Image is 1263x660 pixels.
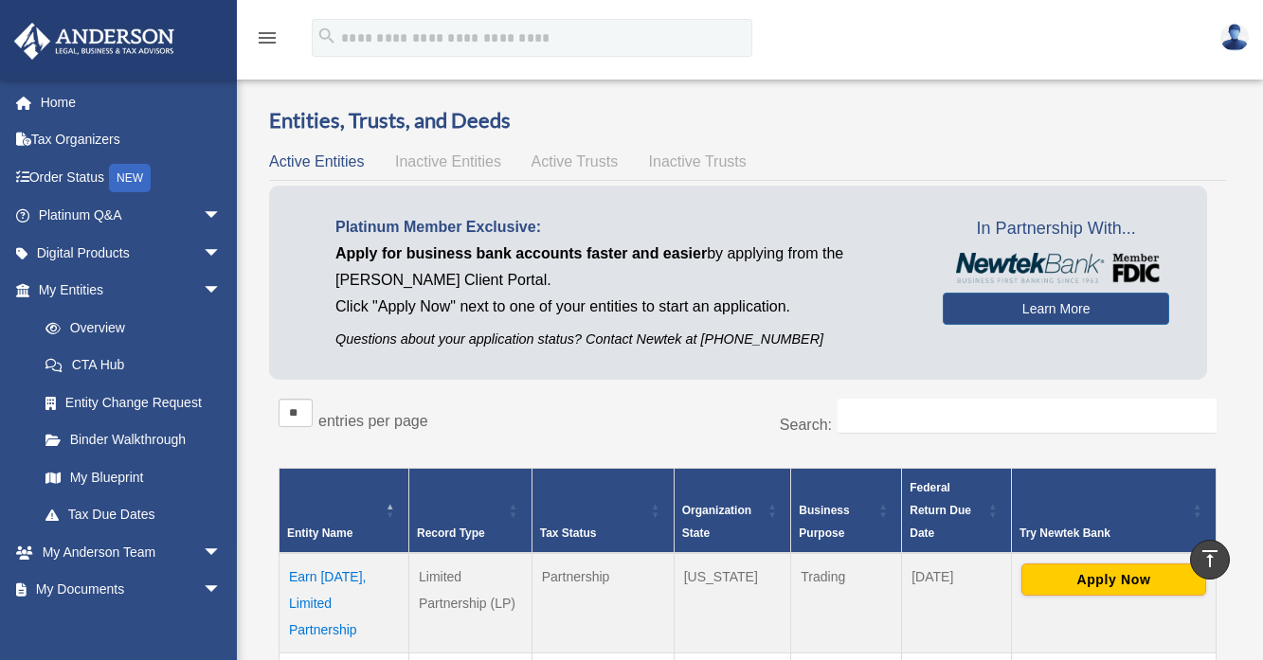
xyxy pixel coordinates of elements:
[649,153,747,169] span: Inactive Trusts
[910,481,971,540] span: Federal Return Due Date
[409,553,532,653] td: Limited Partnership (LP)
[1019,522,1187,544] div: Try Newtek Bank
[13,158,250,197] a: Order StatusNEW
[335,294,914,320] p: Click "Apply Now" next to one of your entities to start an application.
[13,533,250,571] a: My Anderson Teamarrow_drop_down
[203,571,241,610] span: arrow_drop_down
[1220,24,1249,51] img: User Pic
[13,272,241,310] a: My Entitiesarrow_drop_down
[1190,540,1230,580] a: vertical_align_top
[540,526,597,540] span: Tax Status
[256,27,279,49] i: menu
[791,553,902,653] td: Trading
[335,245,707,261] span: Apply for business bank accounts faster and easier
[109,164,151,192] div: NEW
[1011,469,1216,554] th: Try Newtek Bank : Activate to sort
[335,214,914,241] p: Platinum Member Exclusive:
[674,469,791,554] th: Organization State: Activate to sort
[335,328,914,351] p: Questions about your application status? Contact Newtek at [PHONE_NUMBER]
[791,469,902,554] th: Business Purpose: Activate to sort
[9,23,180,60] img: Anderson Advisors Platinum Portal
[395,153,501,169] span: Inactive Entities
[799,504,849,540] span: Business Purpose
[682,504,751,540] span: Organization State
[27,458,241,496] a: My Blueprint
[532,153,619,169] span: Active Trusts
[780,417,832,433] label: Search:
[27,347,241,384] a: CTA Hub
[335,241,914,294] p: by applying from the [PERSON_NAME] Client Portal.
[203,234,241,273] span: arrow_drop_down
[13,234,250,272] a: Digital Productsarrow_drop_down
[27,421,241,459] a: Binder Walkthrough
[417,526,485,540] span: Record Type
[27,384,241,421] a: Entity Change Request
[280,553,409,653] td: Earn [DATE], Limited Partnership
[943,293,1169,325] a: Learn More
[13,571,250,609] a: My Documentsarrow_drop_down
[203,197,241,236] span: arrow_drop_down
[316,26,337,46] i: search
[943,214,1169,244] span: In Partnership With...
[318,413,428,429] label: entries per page
[902,553,1012,653] td: [DATE]
[13,197,250,235] a: Platinum Q&Aarrow_drop_down
[269,153,364,169] span: Active Entities
[27,496,241,534] a: Tax Due Dates
[409,469,532,554] th: Record Type: Activate to sort
[674,553,791,653] td: [US_STATE]
[13,121,250,159] a: Tax Organizers
[532,553,674,653] td: Partnership
[203,272,241,311] span: arrow_drop_down
[256,33,279,49] a: menu
[203,533,241,572] span: arrow_drop_down
[1199,547,1221,570] i: vertical_align_top
[952,253,1160,283] img: NewtekBankLogoSM.png
[269,106,1226,135] h3: Entities, Trusts, and Deeds
[27,309,231,347] a: Overview
[532,469,674,554] th: Tax Status: Activate to sort
[1021,563,1206,596] button: Apply Now
[280,469,409,554] th: Entity Name: Activate to invert sorting
[13,83,250,121] a: Home
[902,469,1012,554] th: Federal Return Due Date: Activate to sort
[287,526,352,540] span: Entity Name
